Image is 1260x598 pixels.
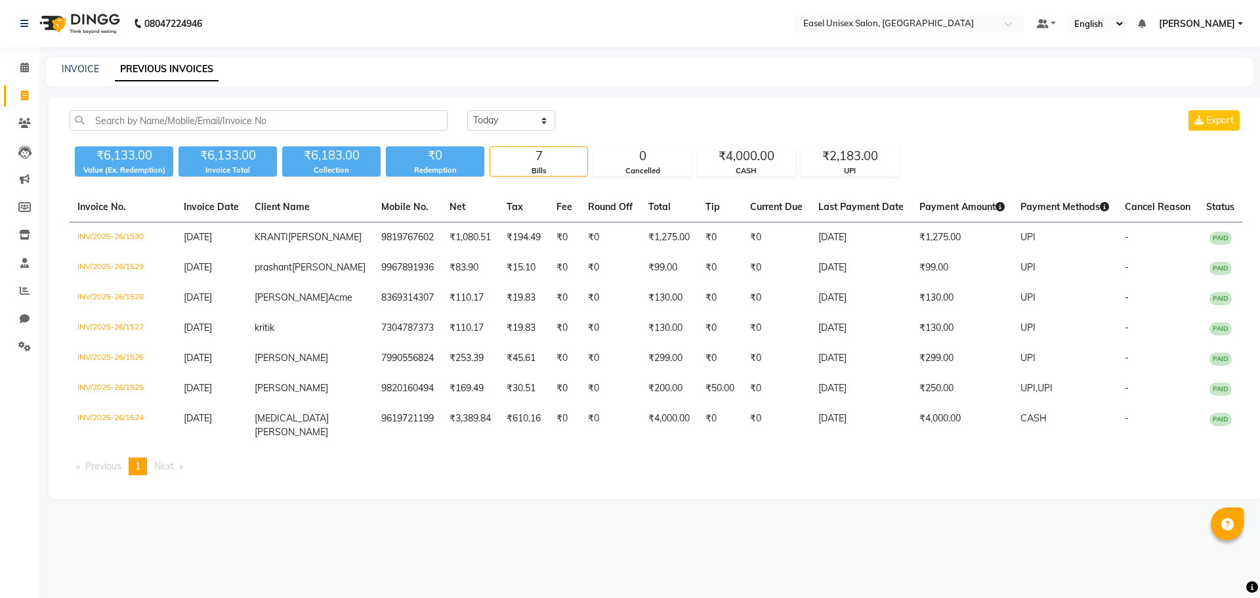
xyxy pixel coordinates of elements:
[1125,231,1129,243] span: -
[580,223,640,253] td: ₹0
[1206,114,1234,126] span: Export
[70,313,176,343] td: INV/2025-26/1527
[499,343,549,374] td: ₹45.61
[499,404,549,447] td: ₹610.16
[810,404,912,447] td: [DATE]
[442,223,499,253] td: ₹1,080.51
[292,261,366,273] span: [PERSON_NAME]
[580,283,640,313] td: ₹0
[698,374,742,404] td: ₹50.00
[184,412,212,424] span: [DATE]
[373,343,442,374] td: 7990556824
[556,201,572,213] span: Fee
[698,283,742,313] td: ₹0
[75,165,173,176] div: Value (Ex. Redemption)
[742,283,810,313] td: ₹0
[705,201,720,213] span: Tip
[912,404,1013,447] td: ₹4,000.00
[640,223,698,253] td: ₹1,275.00
[442,404,499,447] td: ₹3,389.84
[62,63,99,75] a: INVOICE
[580,313,640,343] td: ₹0
[70,374,176,404] td: INV/2025-26/1525
[594,147,691,165] div: 0
[184,382,212,394] span: [DATE]
[373,223,442,253] td: 9819767602
[912,283,1013,313] td: ₹130.00
[698,343,742,374] td: ₹0
[178,146,277,165] div: ₹6,133.00
[919,201,1005,213] span: Payment Amount
[1209,383,1232,396] span: PAID
[801,147,898,165] div: ₹2,183.00
[1125,412,1129,424] span: -
[85,460,121,472] span: Previous
[255,412,329,424] span: [MEDICAL_DATA]
[580,343,640,374] td: ₹0
[549,343,580,374] td: ₹0
[70,253,176,283] td: INV/2025-26/1529
[70,283,176,313] td: INV/2025-26/1528
[742,313,810,343] td: ₹0
[1205,545,1247,585] iframe: chat widget
[1209,322,1232,335] span: PAID
[144,5,202,42] b: 08047224946
[810,283,912,313] td: [DATE]
[810,374,912,404] td: [DATE]
[549,313,580,343] td: ₹0
[912,223,1013,253] td: ₹1,275.00
[640,343,698,374] td: ₹299.00
[184,201,239,213] span: Invoice Date
[742,223,810,253] td: ₹0
[1125,201,1190,213] span: Cancel Reason
[499,223,549,253] td: ₹194.49
[507,201,523,213] span: Tax
[810,313,912,343] td: [DATE]
[373,283,442,313] td: 8369314307
[442,343,499,374] td: ₹253.39
[1188,110,1240,131] button: Export
[588,201,633,213] span: Round Off
[115,58,219,81] a: PREVIOUS INVOICES
[1020,261,1036,273] span: UPI
[70,223,176,253] td: INV/2025-26/1530
[640,283,698,313] td: ₹130.00
[594,165,691,177] div: Cancelled
[549,223,580,253] td: ₹0
[255,261,292,273] span: prashant
[1209,262,1232,275] span: PAID
[1020,231,1036,243] span: UPI
[499,313,549,343] td: ₹19.83
[912,374,1013,404] td: ₹250.00
[742,253,810,283] td: ₹0
[640,374,698,404] td: ₹200.00
[1020,382,1038,394] span: UPI,
[328,291,352,303] span: Acme
[255,322,274,333] span: kritik
[442,283,499,313] td: ₹110.17
[373,404,442,447] td: 9619721199
[742,343,810,374] td: ₹0
[698,404,742,447] td: ₹0
[1020,322,1036,333] span: UPI
[742,374,810,404] td: ₹0
[580,253,640,283] td: ₹0
[698,253,742,283] td: ₹0
[499,283,549,313] td: ₹19.83
[1020,291,1036,303] span: UPI
[801,165,898,177] div: UPI
[1125,352,1129,364] span: -
[810,223,912,253] td: [DATE]
[580,404,640,447] td: ₹0
[549,283,580,313] td: ₹0
[75,146,173,165] div: ₹6,133.00
[255,291,328,303] span: [PERSON_NAME]
[288,231,362,243] span: [PERSON_NAME]
[1125,382,1129,394] span: -
[184,322,212,333] span: [DATE]
[698,165,795,177] div: CASH
[640,253,698,283] td: ₹99.00
[386,146,484,165] div: ₹0
[810,343,912,374] td: [DATE]
[178,165,277,176] div: Invoice Total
